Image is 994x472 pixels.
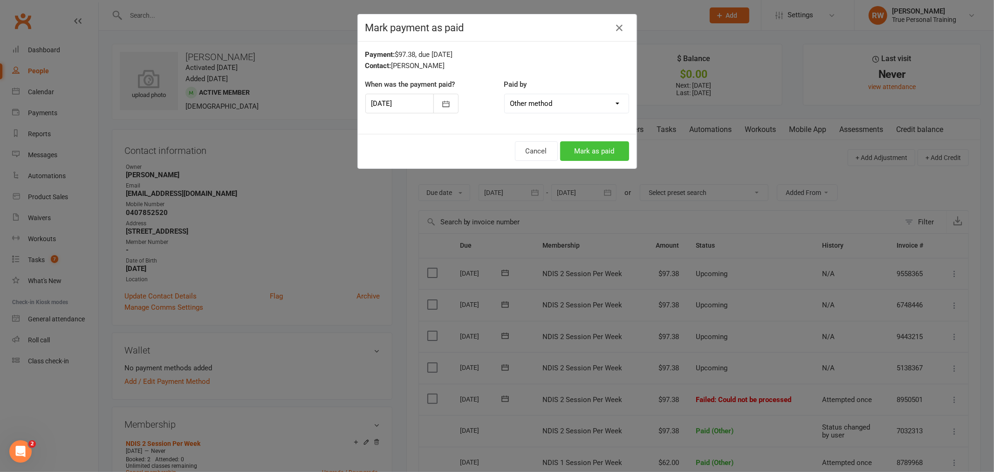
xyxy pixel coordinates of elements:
[560,141,629,161] button: Mark as paid
[365,50,395,59] strong: Payment:
[515,141,558,161] button: Cancel
[365,62,391,70] strong: Contact:
[365,79,455,90] label: When was the payment paid?
[365,49,629,60] div: $97.38, due [DATE]
[365,22,629,34] h4: Mark payment as paid
[9,440,32,463] iframe: Intercom live chat
[612,21,627,35] button: Close
[365,60,629,71] div: [PERSON_NAME]
[504,79,527,90] label: Paid by
[28,440,36,448] span: 2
